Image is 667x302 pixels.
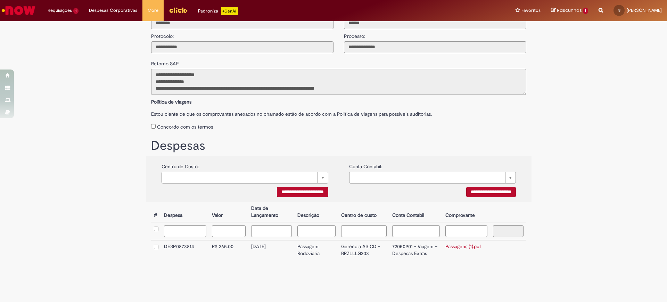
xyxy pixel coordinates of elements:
a: Rascunhos [551,7,588,14]
label: Centro de Custo: [162,160,199,170]
td: [DATE] [248,240,295,260]
td: Passagem Rodoviaria [295,240,338,260]
label: Estou ciente de que os comprovantes anexados no chamado estão de acordo com a Politica de viagens... [151,107,526,117]
th: Despesa [161,202,209,222]
label: Protocolo: [151,29,174,40]
a: Passagens (1).pdf [445,243,481,250]
th: Data de Lançamento [248,202,295,222]
th: Valor [209,202,248,222]
a: Limpar campo {0} [349,172,516,183]
span: More [148,7,158,14]
span: IS [618,8,620,13]
span: [PERSON_NAME] [627,7,662,13]
td: 72050901 - Viagem – Despesas Extras [389,240,443,260]
span: Despesas Corporativas [89,7,137,14]
th: Comprovante [443,202,490,222]
h1: Despesas [151,139,526,153]
td: R$ 265.00 [209,240,248,260]
span: Favoritos [521,7,541,14]
span: 1 [583,8,588,14]
label: Conta Contabil: [349,160,382,170]
img: click_logo_yellow_360x200.png [169,5,188,15]
label: Concordo com os termos [157,123,213,130]
span: Requisições [48,7,72,14]
label: Retorno SAP [151,57,179,67]
th: Centro de custo [338,202,390,222]
b: Política de viagens [151,99,191,105]
th: Descrição [295,202,338,222]
td: Passagens (1).pdf [443,240,490,260]
label: Processo: [344,29,365,40]
span: Rascunhos [557,7,582,14]
th: Conta Contabil [389,202,443,222]
div: Padroniza [198,7,238,15]
th: # [151,202,161,222]
td: DESP0873814 [161,240,209,260]
p: +GenAi [221,7,238,15]
td: Gerência AS CD - BRZLLLG203 [338,240,390,260]
span: 1 [73,8,79,14]
img: ServiceNow [1,3,36,17]
a: Limpar campo {0} [162,172,328,183]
